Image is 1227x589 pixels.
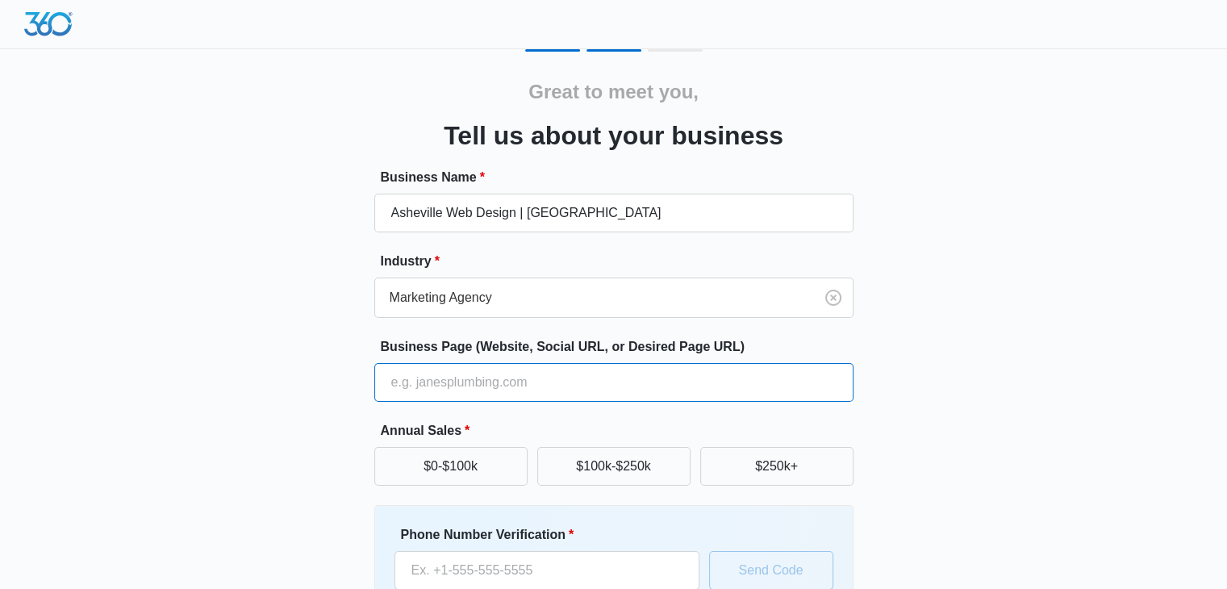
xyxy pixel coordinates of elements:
button: $100k-$250k [537,447,691,486]
label: Business Page (Website, Social URL, or Desired Page URL) [381,337,860,357]
input: e.g. janesplumbing.com [374,363,853,402]
label: Phone Number Verification [401,525,706,545]
button: $250k+ [700,447,853,486]
h2: Great to meet you, [528,77,699,107]
input: e.g. Jane's Plumbing [374,194,853,232]
button: Clear [820,285,846,311]
label: Business Name [381,168,860,187]
label: Annual Sales [381,421,860,441]
h3: Tell us about your business [444,116,783,155]
button: $0-$100k [374,447,528,486]
label: Industry [381,252,860,271]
